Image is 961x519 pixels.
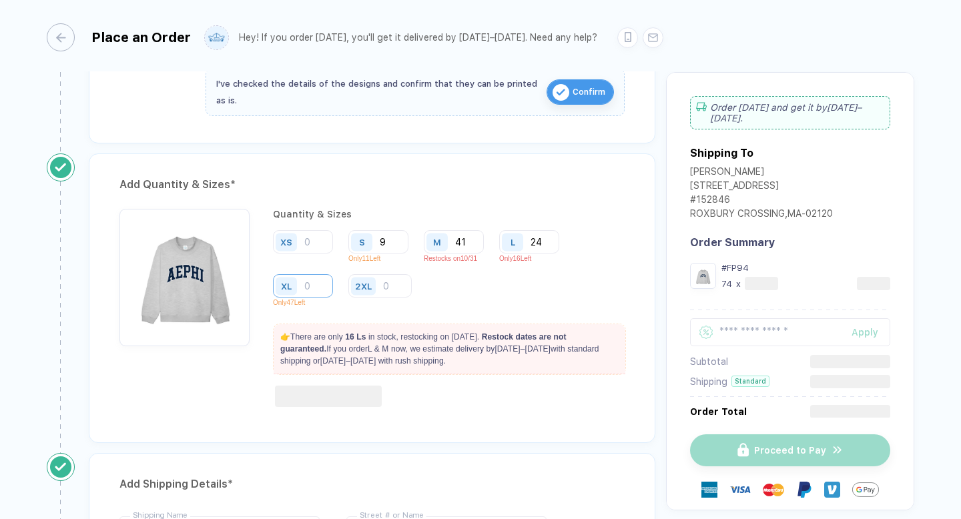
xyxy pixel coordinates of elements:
div: #152846 [690,194,833,208]
div: Standard [731,376,769,387]
div: [PERSON_NAME] [690,166,833,180]
div: Order [DATE] and get it by [DATE]–[DATE] . [690,96,890,129]
div: Order Total [690,406,747,417]
img: express [701,482,717,498]
p: Restocks on 10/31 [424,255,494,262]
img: Paypal [796,482,812,498]
span: 👉 [280,332,290,342]
p: There are only in stock, restocking on [DATE] . If you order L & M now, we estimate delivery by [... [274,324,625,374]
div: Add Shipping Details [119,474,625,495]
div: S [359,237,365,247]
div: Subtotal [690,356,728,367]
div: Apply [852,327,890,338]
div: Shipping [690,376,727,387]
img: 1758005322212dufrs_nt_front.png [693,266,713,286]
img: icon [553,84,569,101]
img: user profile [205,26,228,49]
p: Only 11 Left [348,255,418,262]
div: Hey! If you order [DATE], you'll get it delivered by [DATE]–[DATE]. Need any help? [239,32,597,43]
div: I've checked the details of the designs and confirm that they can be printed as is. [216,75,540,109]
div: 74 [721,279,732,289]
img: master-card [763,479,784,500]
span: Confirm [573,81,605,103]
div: ROXBURY CROSSING , MA - 02120 [690,208,833,222]
div: 2XL [355,281,372,291]
div: M [433,237,441,247]
p: Only 16 Left [499,255,569,262]
strong: 16 L s [345,332,366,342]
div: Order Summary [690,236,890,249]
div: x [735,279,742,289]
div: XS [280,237,292,247]
button: Apply [835,318,890,346]
button: iconConfirm [547,79,614,105]
div: XL [281,281,292,291]
div: Place an Order [91,29,191,45]
div: [STREET_ADDRESS] [690,180,833,194]
div: Add Quantity & Sizes [119,174,625,195]
img: visa [729,479,751,500]
img: 1758005322212dufrs_nt_front.png [126,215,243,332]
div: Quantity & Sizes [273,209,625,219]
div: L [511,237,515,247]
img: Venmo [824,482,840,498]
p: Only 47 Left [273,299,343,306]
div: #FP94 [721,263,890,273]
img: GPay [852,476,879,503]
div: Shipping To [690,147,753,159]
